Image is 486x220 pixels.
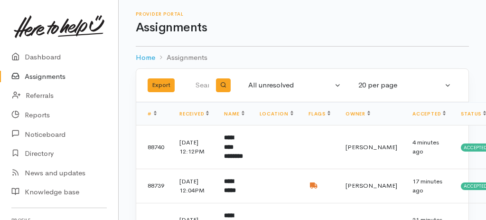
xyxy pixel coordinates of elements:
[412,177,442,195] time: 17 minutes ago
[353,76,457,95] button: 20 per page
[155,52,207,63] li: Assignments
[358,80,443,91] div: 20 per page
[172,125,216,169] td: [DATE] 12:12PM
[260,111,293,117] a: Location
[224,111,244,117] a: Name
[243,76,347,95] button: All unresolved
[136,47,469,69] nav: breadcrumb
[195,74,211,97] input: Search
[148,111,157,117] a: #
[412,111,446,117] a: Accepted
[179,111,209,117] a: Received
[346,182,397,190] span: [PERSON_NAME]
[148,78,175,92] button: Export
[136,52,155,63] a: Home
[412,138,439,156] time: 4 minutes ago
[346,143,397,151] span: [PERSON_NAME]
[136,21,469,35] h1: Assignments
[248,80,333,91] div: All unresolved
[136,125,172,169] td: 88740
[136,11,469,17] h6: Provider Portal
[136,169,172,203] td: 88739
[172,169,216,203] td: [DATE] 12:04PM
[346,111,370,117] a: Owner
[461,111,486,117] a: Status
[308,111,330,117] a: Flags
